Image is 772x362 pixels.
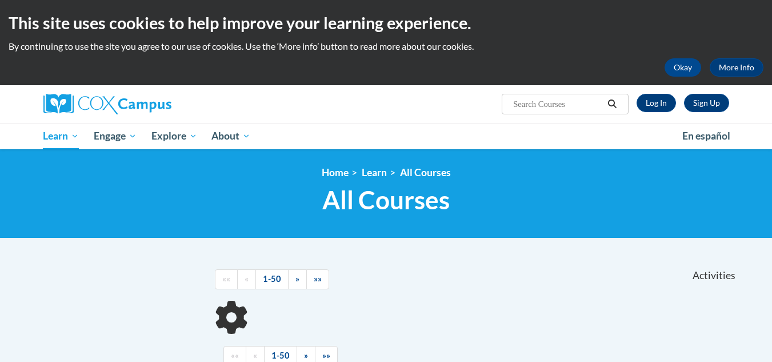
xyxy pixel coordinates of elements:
span: About [211,129,250,143]
a: Engage [86,123,144,149]
a: Register [684,94,729,112]
span: Engage [94,129,137,143]
span: Explore [151,129,197,143]
span: « [253,351,257,360]
span: »» [322,351,330,360]
a: Learn [362,166,387,178]
div: Main menu [26,123,746,149]
span: «« [222,274,230,284]
span: Learn [43,129,79,143]
a: Cox Campus [43,94,261,114]
a: Previous [237,269,256,289]
button: Search [603,97,621,111]
a: Learn [36,123,87,149]
a: About [204,123,258,149]
h2: This site uses cookies to help improve your learning experience. [9,11,763,34]
a: End [306,269,329,289]
a: Log In [637,94,676,112]
p: By continuing to use the site you agree to our use of cookies. Use the ‘More info’ button to read... [9,40,763,53]
a: All Courses [400,166,451,178]
a: Explore [144,123,205,149]
input: Search Courses [512,97,603,111]
span: «« [231,351,239,360]
span: » [295,274,299,284]
span: « [245,274,249,284]
span: En español [682,130,730,142]
a: 1-50 [255,269,289,289]
span: All Courses [322,185,450,215]
span: »» [314,274,322,284]
a: Next [288,269,307,289]
a: More Info [710,58,763,77]
span: » [304,351,308,360]
a: En español [675,124,738,148]
img: Cox Campus [43,94,171,114]
button: Okay [665,58,701,77]
a: Begining [215,269,238,289]
span: Activities [693,269,735,282]
a: Home [322,166,349,178]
